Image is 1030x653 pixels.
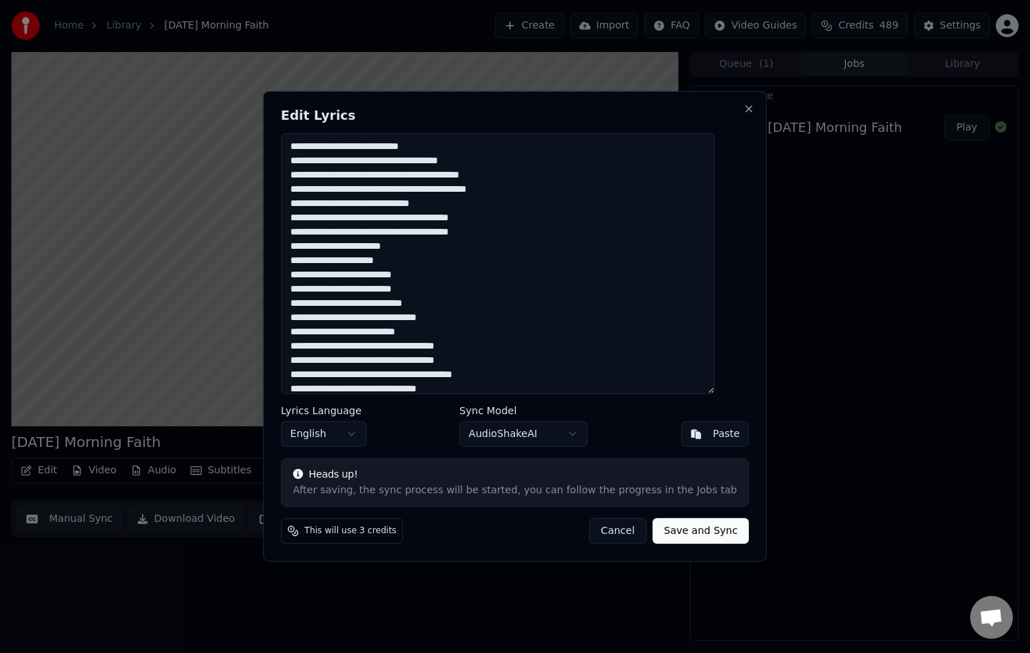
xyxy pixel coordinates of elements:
[293,483,737,498] div: After saving, the sync process will be started, you can follow the progress in the Jobs tab
[293,468,737,482] div: Heads up!
[653,518,749,544] button: Save and Sync
[588,518,646,544] button: Cancel
[305,525,397,537] span: This will use 3 credits
[713,427,740,441] div: Paste
[281,406,367,416] label: Lyrics Language
[680,421,749,447] button: Paste
[281,109,749,122] h2: Edit Lyrics
[459,406,588,416] label: Sync Model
